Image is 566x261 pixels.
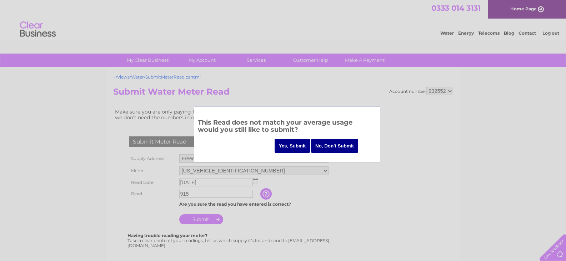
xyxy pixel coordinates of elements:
a: Contact [519,30,536,36]
a: Water [440,30,454,36]
h3: This Read does not match your average usage would you still like to submit? [198,117,376,137]
a: 0333 014 3131 [431,4,481,12]
a: Telecoms [478,30,500,36]
a: Blog [504,30,514,36]
a: Log out [542,30,559,36]
input: No, Don't Submit [311,139,358,153]
img: logo.png [20,19,56,40]
div: Clear Business is a trading name of Verastar Limited (registered in [GEOGRAPHIC_DATA] No. 3667643... [115,4,452,35]
a: Energy [458,30,474,36]
input: Yes, Submit [275,139,310,153]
